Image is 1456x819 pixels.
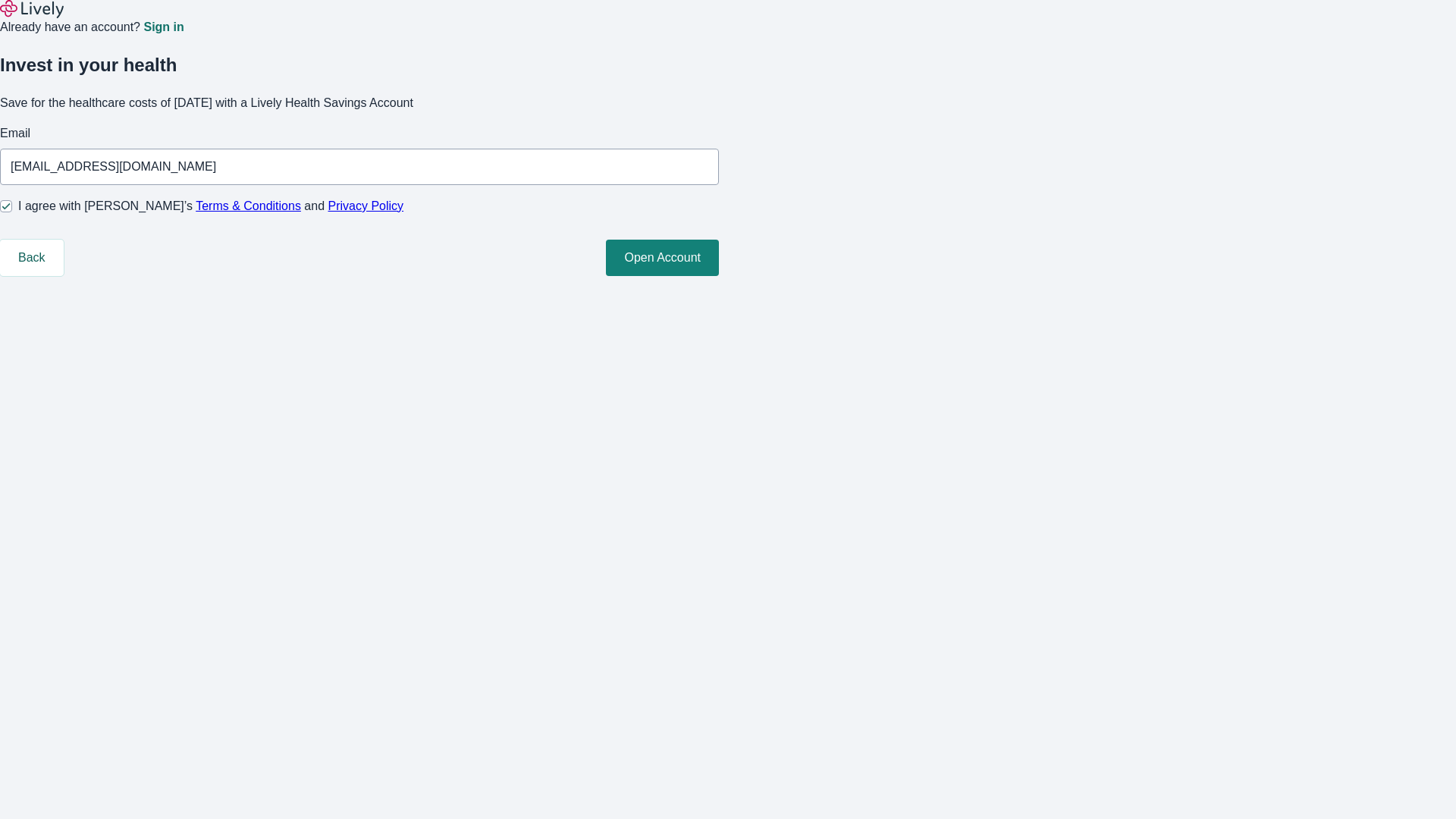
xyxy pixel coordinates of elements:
button: Open Account [606,240,719,276]
a: Sign in [143,21,184,33]
a: Privacy Policy [328,199,404,212]
span: I agree with [PERSON_NAME]’s and [18,197,403,215]
a: Terms & Conditions [196,199,301,212]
